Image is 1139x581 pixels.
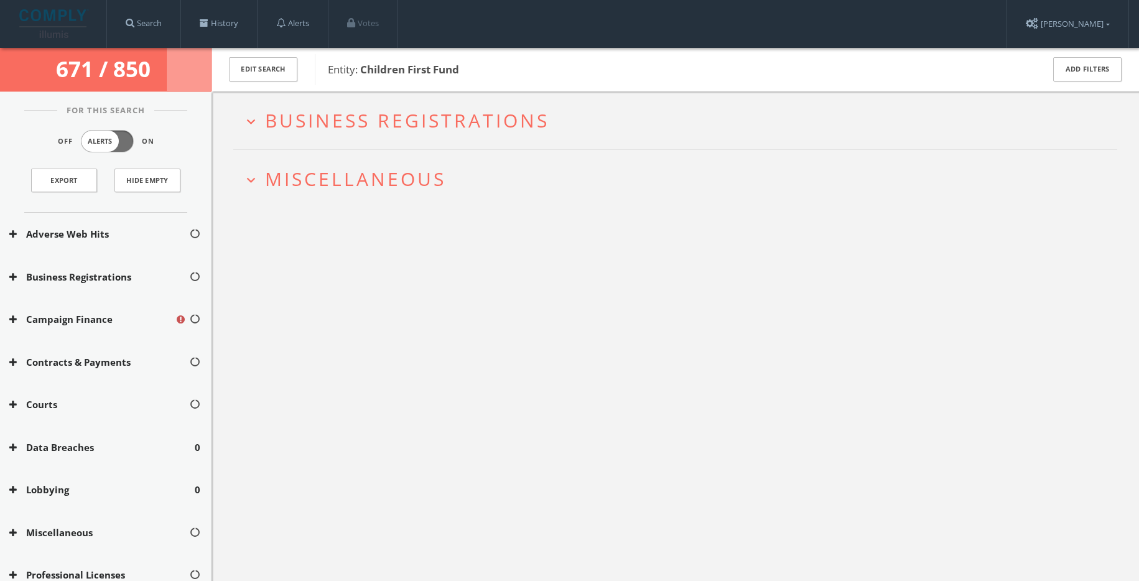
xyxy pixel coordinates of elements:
[31,169,97,192] a: Export
[328,62,459,77] span: Entity:
[265,108,549,133] span: Business Registrations
[195,483,200,497] span: 0
[265,166,446,192] span: Miscellaneous
[9,397,189,412] button: Courts
[19,9,89,38] img: illumis
[243,172,259,188] i: expand_more
[9,227,189,241] button: Adverse Web Hits
[195,440,200,455] span: 0
[114,169,180,192] button: Hide Empty
[9,312,175,327] button: Campaign Finance
[57,105,154,117] span: For This Search
[9,270,189,284] button: Business Registrations
[229,57,297,81] button: Edit Search
[243,169,1117,189] button: expand_moreMiscellaneous
[9,355,189,370] button: Contracts & Payments
[9,440,195,455] button: Data Breaches
[142,136,154,147] span: On
[1053,57,1122,81] button: Add Filters
[58,136,73,147] span: Off
[243,110,1117,131] button: expand_moreBusiness Registrations
[9,483,195,497] button: Lobbying
[360,62,459,77] b: Children First Fund
[9,526,189,540] button: Miscellaneous
[56,54,156,83] span: 671 / 850
[243,113,259,130] i: expand_more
